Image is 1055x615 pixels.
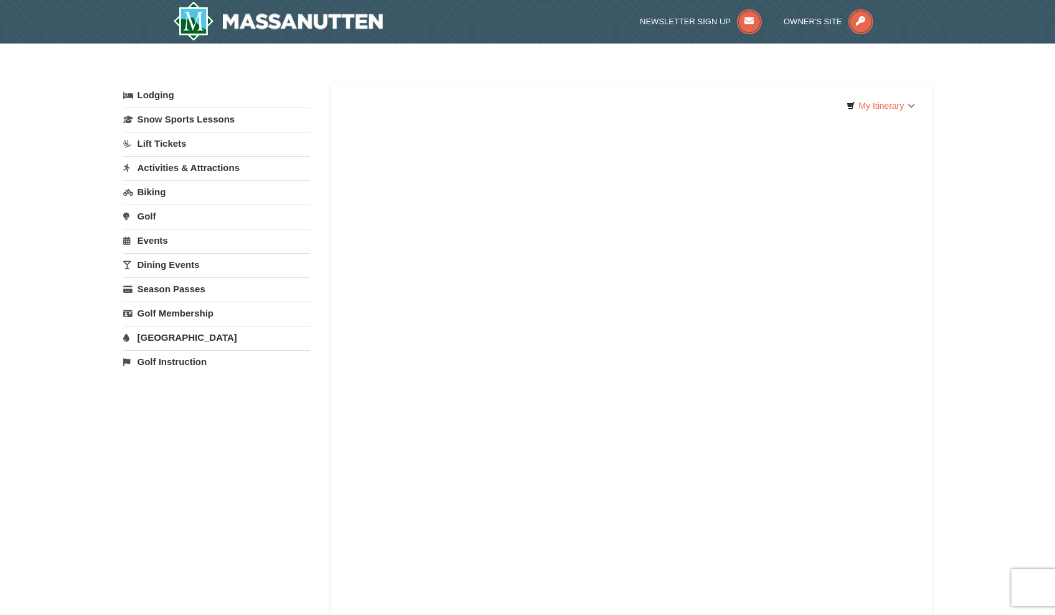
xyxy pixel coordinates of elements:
[123,180,310,203] a: Biking
[123,229,310,252] a: Events
[838,96,922,115] a: My Itinerary
[123,84,310,106] a: Lodging
[123,350,310,373] a: Golf Instruction
[640,17,731,26] span: Newsletter Sign Up
[784,17,842,26] span: Owner's Site
[123,277,310,300] a: Season Passes
[123,326,310,349] a: [GEOGRAPHIC_DATA]
[123,108,310,131] a: Snow Sports Lessons
[123,132,310,155] a: Lift Tickets
[784,17,873,26] a: Owner's Site
[640,17,762,26] a: Newsletter Sign Up
[123,302,310,325] a: Golf Membership
[123,156,310,179] a: Activities & Attractions
[173,1,383,41] a: Massanutten Resort
[173,1,383,41] img: Massanutten Resort Logo
[123,253,310,276] a: Dining Events
[123,205,310,228] a: Golf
